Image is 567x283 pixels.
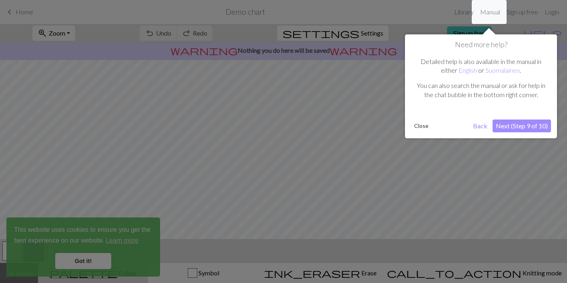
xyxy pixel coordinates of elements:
button: Close [411,120,432,132]
p: You can also search the manual or ask for help in the chat bubble in the bottom right corner. [415,81,547,99]
p: Detailed help is also available in the manual in either or . [415,57,547,75]
button: Back [470,120,491,132]
a: Suomalainen [485,66,520,74]
div: Need more help? [405,34,557,138]
button: Next (Step 9 of 10) [493,120,551,132]
h1: Need more help? [411,40,551,49]
a: English [459,66,477,74]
